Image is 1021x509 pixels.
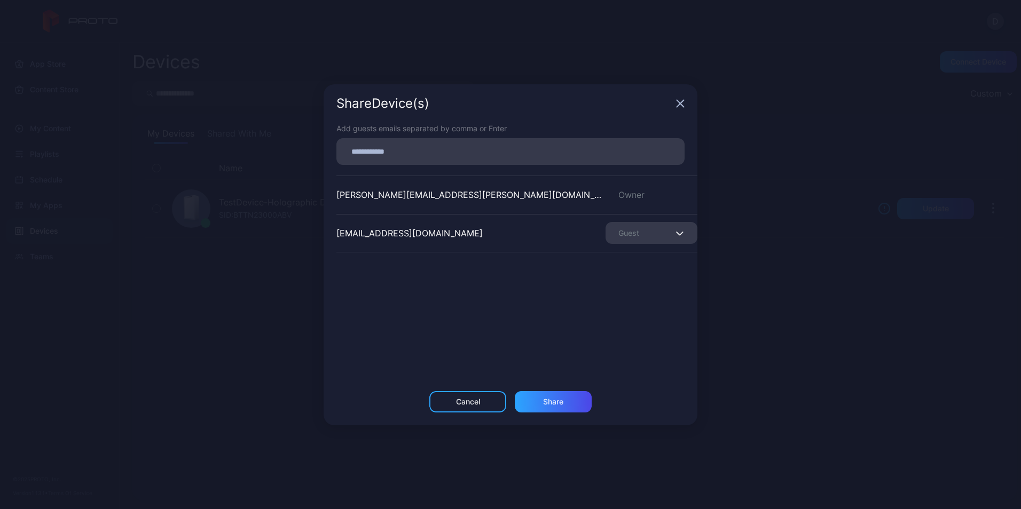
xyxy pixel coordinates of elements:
div: Owner [606,188,697,201]
button: Guest [606,222,697,244]
button: Share [515,391,592,412]
button: Cancel [429,391,506,412]
div: Share Device (s) [336,97,672,110]
div: Share [543,397,563,406]
div: [EMAIL_ADDRESS][DOMAIN_NAME] [336,227,483,240]
div: Cancel [456,397,480,406]
div: Add guests emails separated by comma or Enter [336,123,685,134]
div: [PERSON_NAME][EMAIL_ADDRESS][PERSON_NAME][DOMAIN_NAME] [336,188,606,201]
